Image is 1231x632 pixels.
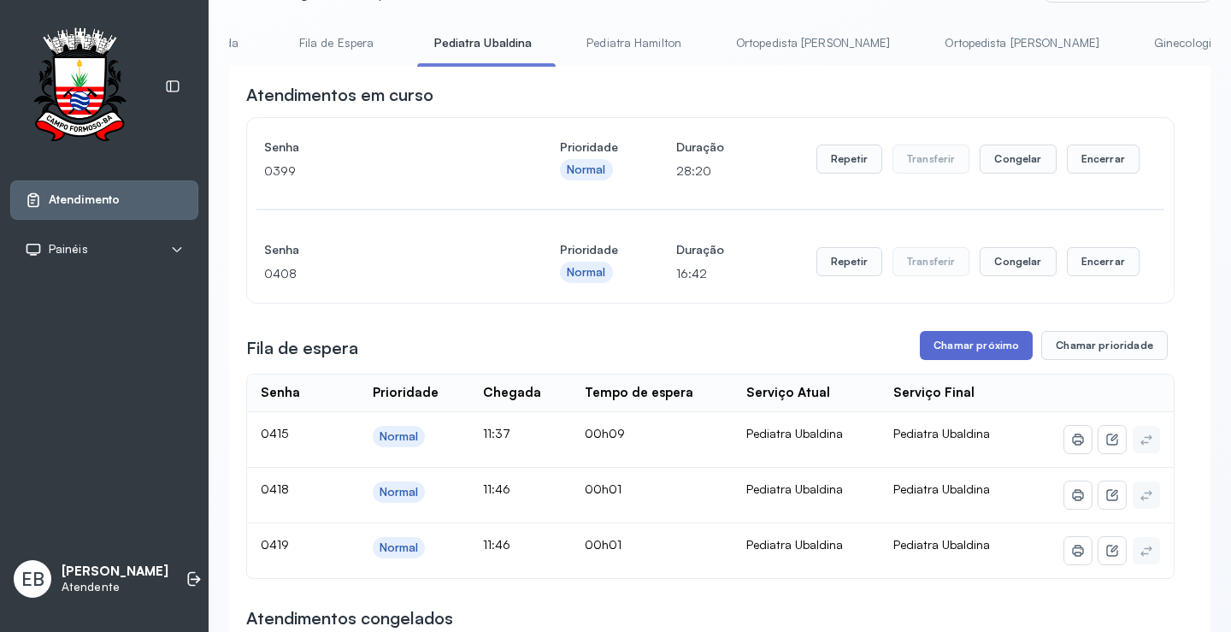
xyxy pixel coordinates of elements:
[560,238,618,262] h4: Prioridade
[928,29,1116,57] a: Ortopedista [PERSON_NAME]
[746,385,830,401] div: Serviço Atual
[816,247,882,276] button: Repetir
[261,481,289,496] span: 0418
[980,145,1056,174] button: Congelar
[483,537,510,552] span: 11:46
[417,29,550,57] a: Pediatra Ubaldina
[261,385,300,401] div: Senha
[892,247,970,276] button: Transferir
[483,481,510,496] span: 11:46
[62,580,168,594] p: Atendente
[1041,331,1168,360] button: Chamar prioridade
[380,485,419,499] div: Normal
[980,247,1056,276] button: Congelar
[261,537,289,552] span: 0419
[816,145,882,174] button: Repetir
[261,426,288,440] span: 0415
[892,145,970,174] button: Transferir
[1067,247,1140,276] button: Encerrar
[893,481,990,496] span: Pediatra Ubaldina
[246,83,433,107] h3: Atendimentos em curso
[18,27,141,146] img: Logotipo do estabelecimento
[483,385,541,401] div: Chegada
[676,262,724,286] p: 16:42
[246,606,453,630] h3: Atendimentos congelados
[893,426,990,440] span: Pediatra Ubaldina
[585,481,621,496] span: 00h01
[585,537,621,552] span: 00h01
[380,540,419,555] div: Normal
[676,159,724,183] p: 28:20
[246,336,358,360] h3: Fila de espera
[567,162,606,177] div: Normal
[25,192,184,209] a: Atendimento
[920,331,1033,360] button: Chamar próximo
[264,135,502,159] h4: Senha
[676,238,724,262] h4: Duração
[483,426,510,440] span: 11:37
[746,426,866,441] div: Pediatra Ubaldina
[585,385,693,401] div: Tempo de espera
[746,481,866,497] div: Pediatra Ubaldina
[585,426,625,440] span: 00h09
[560,135,618,159] h4: Prioridade
[1067,145,1140,174] button: Encerrar
[893,537,990,552] span: Pediatra Ubaldina
[373,385,439,401] div: Prioridade
[676,135,724,159] h4: Duração
[277,29,397,57] a: Fila de Espera
[62,564,168,580] p: [PERSON_NAME]
[380,429,419,444] div: Normal
[746,537,866,552] div: Pediatra Ubaldina
[49,192,120,207] span: Atendimento
[49,242,88,257] span: Painéis
[719,29,908,57] a: Ortopedista [PERSON_NAME]
[569,29,698,57] a: Pediatra Hamilton
[264,262,502,286] p: 0408
[567,265,606,280] div: Normal
[264,238,502,262] h4: Senha
[893,385,975,401] div: Serviço Final
[264,159,502,183] p: 0399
